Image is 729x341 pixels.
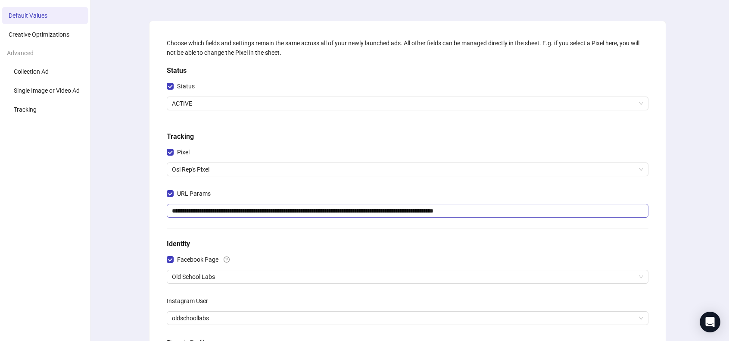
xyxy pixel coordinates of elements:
span: Facebook Page [174,255,222,264]
span: URL Params [174,189,214,198]
span: question-circle [224,257,230,263]
h5: Status [167,66,648,76]
span: ACTIVE [172,97,643,110]
span: Tracking [14,106,37,113]
span: Osl Rep's Pixel [172,163,643,176]
span: Old School Labs [172,270,643,283]
span: Creative Optimizations [9,31,69,38]
h5: Tracking [167,131,648,142]
h5: Identity [167,239,648,249]
span: Collection Ad [14,68,49,75]
span: Single Image or Video Ad [14,87,80,94]
div: Choose which fields and settings remain the same across all of your newly launched ads. All other... [167,38,648,57]
span: oldschoollabs [172,312,643,325]
span: Status [174,81,198,91]
label: Instagram User [167,294,214,308]
span: Default Values [9,12,47,19]
span: Pixel [174,147,193,157]
div: Open Intercom Messenger [700,312,720,332]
